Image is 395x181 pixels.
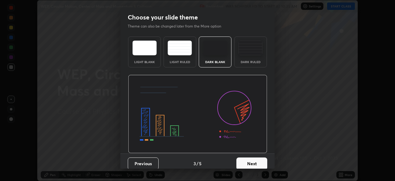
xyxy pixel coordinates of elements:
h4: 3 [193,160,196,167]
div: Dark Blank [203,60,227,63]
p: Theme can also be changed later from the More option [128,24,228,29]
h4: / [197,160,198,167]
div: Light Ruled [168,60,192,63]
h4: 5 [199,160,202,167]
img: lightRuledTheme.5fabf969.svg [168,41,192,55]
div: Light Blank [132,60,157,63]
button: Previous [128,157,159,170]
button: Next [236,157,267,170]
img: darkTheme.f0cc69e5.svg [203,41,227,55]
div: Dark Ruled [238,60,263,63]
img: lightTheme.e5ed3b09.svg [132,41,157,55]
h2: Choose your slide theme [128,13,198,21]
img: darkThemeBanner.d06ce4a2.svg [128,75,267,153]
img: darkRuledTheme.de295e13.svg [238,41,263,55]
